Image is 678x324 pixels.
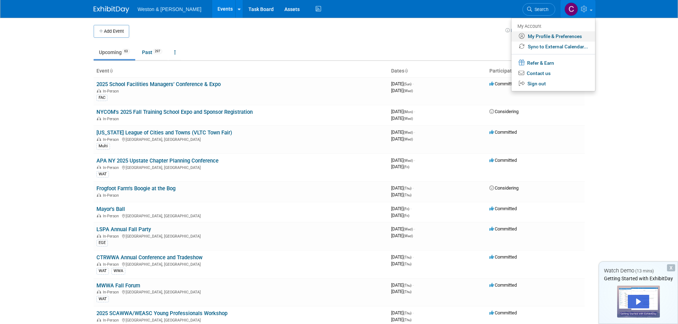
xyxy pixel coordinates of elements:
img: In-Person Event [97,89,101,92]
div: [GEOGRAPHIC_DATA], [GEOGRAPHIC_DATA] [96,136,385,142]
span: In-Person [103,262,121,267]
span: (Thu) [404,318,411,322]
span: In-Person [103,290,121,294]
span: [DATE] [391,261,411,266]
span: [DATE] [391,192,411,197]
span: [DATE] [391,164,409,169]
span: - [414,158,415,163]
div: Dismiss [667,264,675,271]
span: Search [532,7,548,12]
th: Event [94,65,388,77]
img: In-Person Event [97,165,101,169]
span: - [412,185,414,191]
span: [DATE] [391,317,411,322]
a: 2025 SCAWWA/WEASC Young Professionals Workshop [96,310,227,317]
a: CTRWWA Annual Conference and Tradeshow [96,254,203,261]
div: [GEOGRAPHIC_DATA], [GEOGRAPHIC_DATA] [96,317,385,323]
span: [DATE] [391,282,414,288]
div: [GEOGRAPHIC_DATA], [GEOGRAPHIC_DATA] [96,164,385,170]
span: (Wed) [404,159,413,163]
span: - [410,206,411,211]
span: - [412,254,414,260]
div: [GEOGRAPHIC_DATA], [GEOGRAPHIC_DATA] [96,261,385,267]
a: Sort by Start Date [404,68,408,74]
div: FAC [96,95,107,101]
a: MWWA Fall Forum [96,282,140,289]
span: (Wed) [404,131,413,134]
a: Sort by Event Name [109,68,113,74]
img: In-Person Event [97,234,101,238]
span: Committed [489,282,517,288]
div: WAT [96,296,109,302]
div: My Account [517,22,588,30]
span: (Mon) [404,110,413,114]
span: [DATE] [391,254,414,260]
div: [GEOGRAPHIC_DATA], [GEOGRAPHIC_DATA] [96,213,385,218]
img: In-Person Event [97,290,101,293]
span: (13 mins) [635,269,654,273]
a: Contact us [511,68,595,79]
span: (Sun) [404,82,411,86]
img: In-Person Event [97,262,101,266]
div: WWA [111,268,125,274]
img: ExhibitDay [94,6,129,13]
span: [DATE] [391,109,415,114]
a: Mayor's Ball [96,206,125,212]
img: In-Person Event [97,137,101,141]
div: Play [628,295,649,308]
span: (Thu) [404,255,411,259]
span: [DATE] [391,158,415,163]
span: [DATE] [391,206,411,211]
span: (Wed) [404,234,413,238]
span: Committed [489,310,517,315]
span: [DATE] [391,185,414,191]
span: (Thu) [404,283,411,287]
span: In-Person [103,318,121,323]
span: (Fri) [404,165,409,169]
div: Watch Demo [599,267,678,275]
span: (Wed) [404,137,413,141]
span: [DATE] [391,129,415,135]
img: C Carlino [564,2,578,16]
span: [DATE] [391,310,414,315]
span: (Thu) [404,290,411,294]
span: In-Person [103,89,121,94]
div: Multi [96,143,110,149]
span: In-Person [103,165,121,170]
a: NYCOM's 2025 Fall Training School Expo and Sponsor Registration [96,109,253,115]
span: In-Person [103,234,121,239]
span: (Thu) [404,186,411,190]
div: Getting Started with ExhibitDay [599,275,678,282]
span: (Wed) [404,89,413,93]
a: Sync to External Calendar... [511,42,595,52]
span: [DATE] [391,88,413,93]
span: Considering [489,109,519,114]
a: Sign out [511,79,595,89]
span: Committed [489,158,517,163]
a: 2025 School Facilities Managers’ Conference & Expo [96,81,221,87]
a: [US_STATE] League of Cities and Towns (VLTC Town Fair) [96,129,232,136]
span: In-Person [103,193,121,198]
span: - [414,109,415,114]
span: Committed [489,226,517,232]
div: WAT [96,171,109,177]
th: Participation [487,65,585,77]
img: In-Person Event [97,318,101,322]
span: Committed [489,81,517,86]
a: My Profile & Preferences [511,31,595,42]
span: [DATE] [391,289,411,294]
a: Search [522,3,555,16]
span: In-Person [103,117,121,121]
span: (Fri) [404,207,409,211]
span: (Thu) [404,262,411,266]
span: [DATE] [391,116,413,121]
span: Committed [489,254,517,260]
div: [GEOGRAPHIC_DATA], [GEOGRAPHIC_DATA] [96,233,385,239]
span: - [412,81,414,86]
span: (Fri) [404,214,409,218]
a: How to sync to an external calendar... [505,28,585,33]
span: (Thu) [404,193,411,197]
th: Dates [388,65,487,77]
span: In-Person [103,214,121,218]
div: [GEOGRAPHIC_DATA], [GEOGRAPHIC_DATA] [96,289,385,294]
